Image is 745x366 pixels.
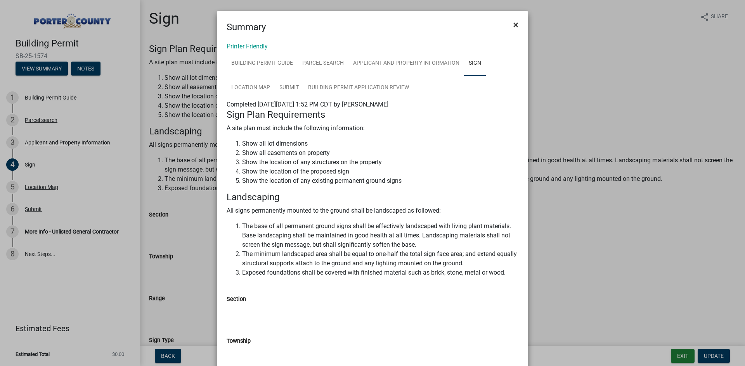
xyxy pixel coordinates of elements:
[464,51,486,76] a: Sign
[348,51,464,76] a: Applicant and Property Information
[227,206,518,215] p: All signs permanently mounted to the ground shall be landscaped as followed:
[227,101,388,108] span: Completed [DATE][DATE] 1:52 PM CDT by [PERSON_NAME]
[242,158,518,167] li: Show the location of any structures on the property
[303,76,414,100] a: Building Permit Application Review
[242,139,518,148] li: Show all lot dimensions
[242,167,518,176] li: Show the location of the proposed sign
[242,148,518,158] li: Show all easements on property
[298,51,348,76] a: Parcel search
[242,176,518,186] li: Show the location of any existing permanent ground signs
[242,249,518,268] li: The minimum landscaped area shall be equal to one-half the total sign face area; and extend equal...
[242,268,518,277] li: Exposed foundations shall be covered with finished material such as brick, stone, metal or wood.
[275,76,303,100] a: Submit
[507,14,525,36] button: Close
[227,124,518,133] p: A site plan must include the following information:
[227,192,518,203] h4: Landscaping
[227,43,268,50] a: Printer Friendly
[227,339,251,344] label: Township
[227,76,275,100] a: Location Map
[227,109,518,120] h4: Sign Plan Requirements
[227,297,246,302] label: Section
[227,51,298,76] a: Building Permit Guide
[227,20,266,34] h4: Summary
[242,222,518,249] li: The base of all permanent ground signs shall be effectively landscaped with living plant material...
[513,19,518,30] span: ×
